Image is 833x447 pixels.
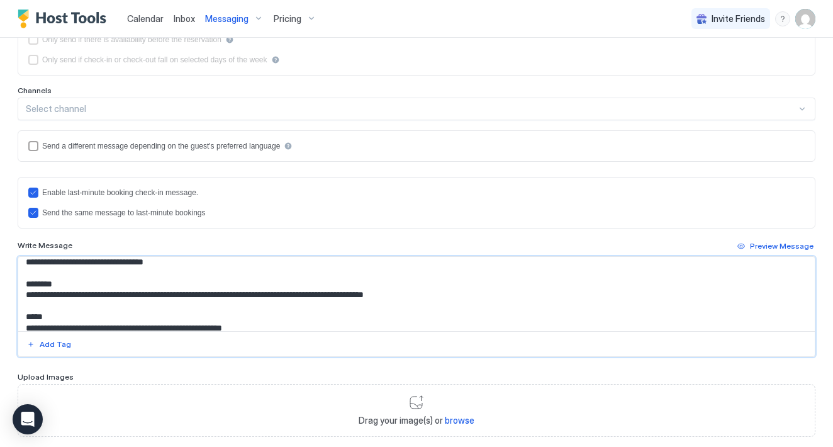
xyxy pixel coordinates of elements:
[25,337,73,352] button: Add Tag
[18,240,72,250] span: Write Message
[735,239,815,254] button: Preview Message
[42,188,198,197] div: Enable last-minute booking check-in message.
[26,103,797,115] div: Select channel
[775,11,790,26] div: menu
[28,35,805,45] div: beforeReservation
[40,339,71,350] div: Add Tag
[274,13,301,25] span: Pricing
[42,55,267,64] div: Only send if check-in or check-out fall on selected days of the week
[18,257,815,331] textarea: Input Field
[28,141,805,151] div: languagesEnabled
[750,240,813,252] div: Preview Message
[18,86,52,95] span: Channels
[28,208,805,218] div: lastMinuteMessageIsTheSame
[445,415,474,426] span: browse
[127,13,164,24] span: Calendar
[205,13,249,25] span: Messaging
[42,208,205,217] div: Send the same message to last-minute bookings
[712,13,765,25] span: Invite Friends
[127,12,164,25] a: Calendar
[18,372,74,382] span: Upload Images
[28,188,805,198] div: lastMinuteMessageEnabled
[42,35,221,44] div: Only send if there is availability before the reservation
[359,415,474,426] span: Drag your image(s) or
[795,9,815,29] div: User profile
[42,142,280,150] div: Send a different message depending on the guest's preferred language
[28,55,805,65] div: isLimited
[13,404,43,434] div: Open Intercom Messenger
[174,13,195,24] span: Inbox
[174,12,195,25] a: Inbox
[18,9,112,28] a: Host Tools Logo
